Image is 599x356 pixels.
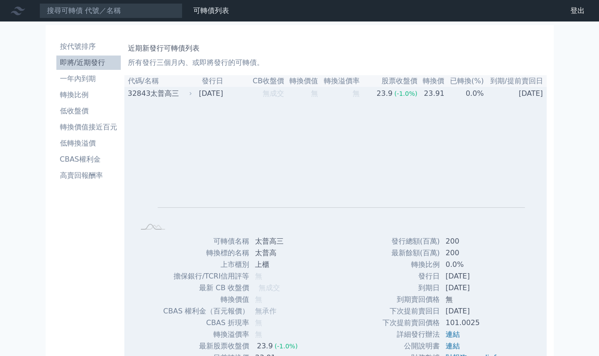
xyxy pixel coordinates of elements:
td: 詳細發行辦法 [382,329,440,340]
td: 到期賣回價格 [382,294,440,305]
td: [DATE] [194,87,227,99]
td: 太普高 [250,247,305,259]
span: 無成交 [259,283,280,292]
td: CBAS 折現率 [163,317,250,329]
a: 連結 [446,342,460,350]
th: 發行日 [194,75,227,87]
th: 到期/提前賣回日 [484,75,547,87]
span: 無 [255,272,262,280]
li: 即將/近期發行 [56,57,121,68]
a: CBAS權利金 [56,152,121,167]
td: 最新股票收盤價 [163,340,250,352]
span: 無 [255,318,262,327]
span: (-1.0%) [394,90,417,97]
th: CB收盤價 [227,75,285,87]
span: 無承作 [255,307,276,315]
td: [DATE] [440,305,508,317]
td: 無 [440,294,508,305]
a: 即將/近期發行 [56,56,121,70]
td: 擔保銀行/TCRI信用評等 [163,270,250,282]
li: 轉換價值接近百元 [56,122,121,133]
h1: 近期新發行可轉債列表 [128,43,543,54]
td: 最新餘額(百萬) [382,247,440,259]
a: 可轉債列表 [193,6,229,15]
span: (-1.0%) [275,343,298,350]
td: [DATE] [484,87,547,99]
td: 到期日 [382,282,440,294]
li: 一年內到期 [56,73,121,84]
th: 股票收盤價 [360,75,418,87]
td: 101.0025 [440,317,508,329]
li: 轉換比例 [56,90,121,100]
span: 無 [255,295,262,304]
g: Chart [149,113,525,220]
td: 上市櫃別 [163,259,250,270]
td: CBAS 權利金（百元報價） [163,305,250,317]
span: 無 [353,89,360,98]
th: 轉換溢價率 [319,75,360,87]
li: 低收盤價 [56,106,121,116]
span: 無 [311,89,318,98]
li: 高賣回報酬率 [56,170,121,181]
div: 太普高三 [150,88,191,99]
div: 32843 [128,88,148,99]
td: 200 [440,247,508,259]
td: 下次提前賣回價格 [382,317,440,329]
td: 最新 CB 收盤價 [163,282,250,294]
span: 無 [255,330,262,339]
input: 搜尋可轉債 代號／名稱 [39,3,183,18]
td: 上櫃 [250,259,305,270]
a: 轉換價值接近百元 [56,120,121,134]
td: 轉換溢價率 [163,329,250,340]
th: 已轉換(%) [445,75,484,87]
a: 登出 [563,4,592,18]
td: 0.0% [445,87,484,99]
td: 發行總額(百萬) [382,236,440,247]
th: 代碼/名稱 [124,75,194,87]
div: 23.9 [255,341,275,352]
td: 轉換價值 [163,294,250,305]
td: 200 [440,236,508,247]
td: [DATE] [440,270,508,282]
a: 一年內到期 [56,72,121,86]
p: 所有發行三個月內、或即將發行的可轉債。 [128,57,543,68]
li: CBAS權利金 [56,154,121,165]
td: 0.0% [440,259,508,270]
a: 高賣回報酬率 [56,168,121,183]
li: 低轉換溢價 [56,138,121,149]
td: 轉換比例 [382,259,440,270]
td: 公開說明書 [382,340,440,352]
a: 按代號排序 [56,39,121,54]
td: 下次提前賣回日 [382,305,440,317]
th: 轉換價值 [285,75,319,87]
td: 23.91 [418,87,445,99]
td: 發行日 [382,270,440,282]
a: 低轉換溢價 [56,136,121,150]
a: 低收盤價 [56,104,121,118]
span: 無成交 [263,89,284,98]
li: 按代號排序 [56,41,121,52]
div: 23.9 [375,88,395,99]
td: 轉換標的名稱 [163,247,250,259]
a: 連結 [446,330,460,339]
td: 可轉債名稱 [163,236,250,247]
a: 轉換比例 [56,88,121,102]
td: 太普高三 [250,236,305,247]
th: 轉換價 [418,75,445,87]
td: [DATE] [440,282,508,294]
